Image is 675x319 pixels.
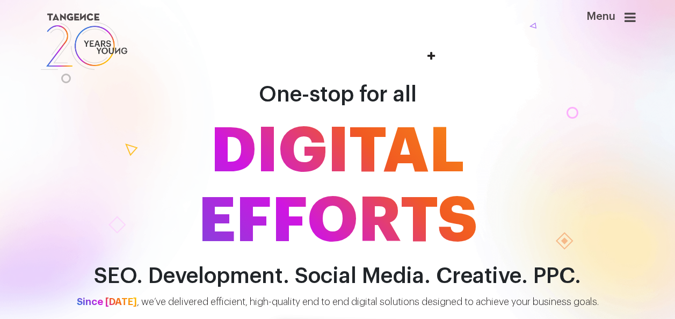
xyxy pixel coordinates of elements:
span: Since [DATE] [77,297,137,307]
span: One-stop for all [259,84,417,105]
span: DIGITAL EFFORTS [32,117,644,256]
p: , we’ve delivered efficient, high-quality end to end digital solutions designed to achieve your b... [51,295,625,309]
h2: SEO. Development. Social Media. Creative. PPC. [32,264,644,288]
img: logo SVG [40,11,129,73]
